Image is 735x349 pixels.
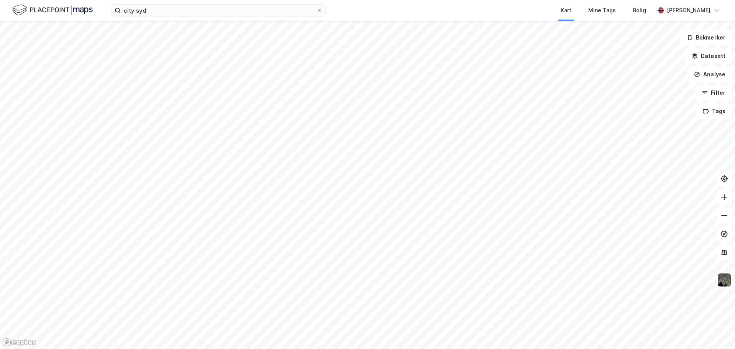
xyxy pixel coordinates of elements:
iframe: Chat Widget [697,312,735,349]
button: Filter [695,85,732,100]
a: Mapbox homepage [2,338,36,347]
div: Bolig [633,6,646,15]
button: Tags [696,104,732,119]
button: Analyse [687,67,732,82]
div: [PERSON_NAME] [667,6,710,15]
div: Mine Tags [588,6,616,15]
button: Bokmerker [680,30,732,45]
button: Datasett [685,48,732,64]
input: Søk på adresse, matrikkel, gårdeiere, leietakere eller personer [121,5,316,16]
img: 9k= [717,273,732,287]
div: Kart [561,6,571,15]
img: logo.f888ab2527a4732fd821a326f86c7f29.svg [12,3,93,17]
